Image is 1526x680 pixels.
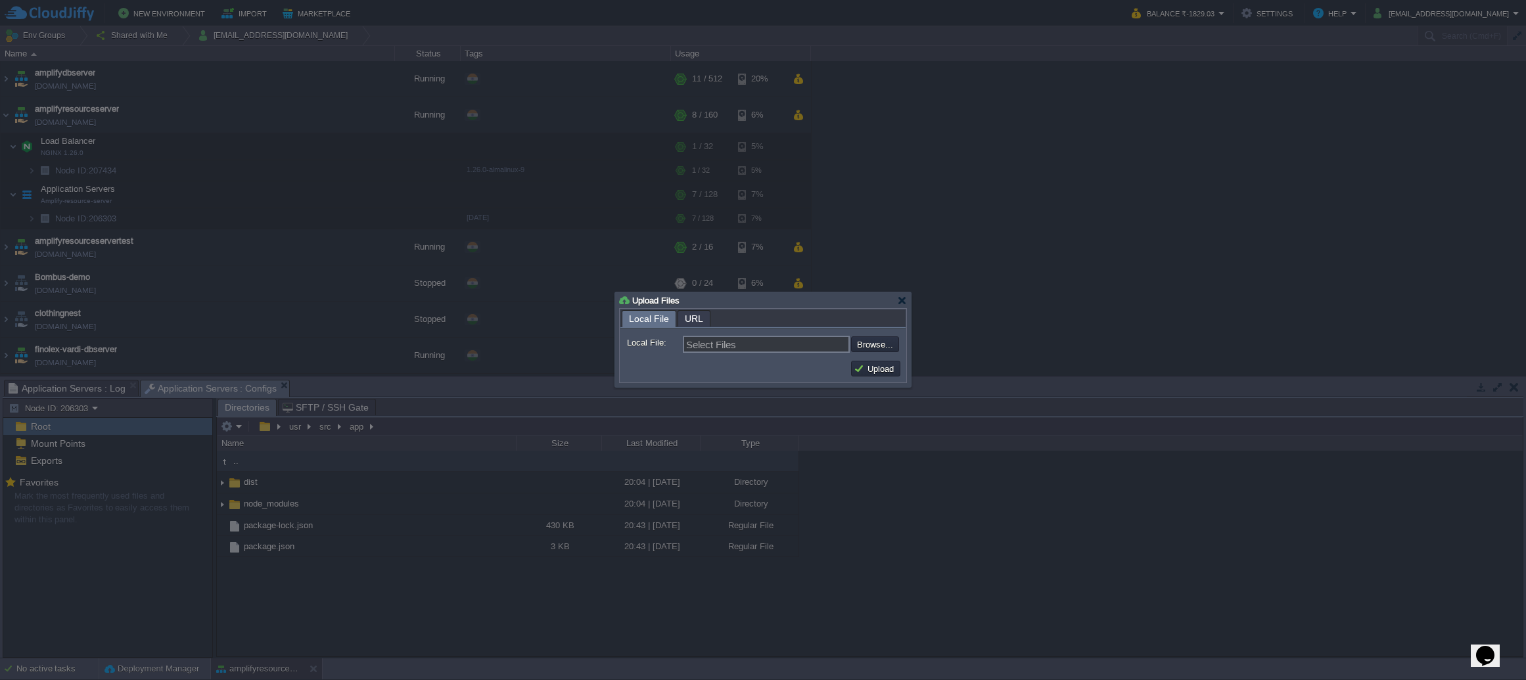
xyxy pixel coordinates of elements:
[1471,627,1513,667] iframe: chat widget
[629,311,669,327] span: Local File
[627,336,682,350] label: Local File:
[685,311,703,327] span: URL
[854,363,898,374] button: Upload
[632,296,680,306] span: Upload Files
